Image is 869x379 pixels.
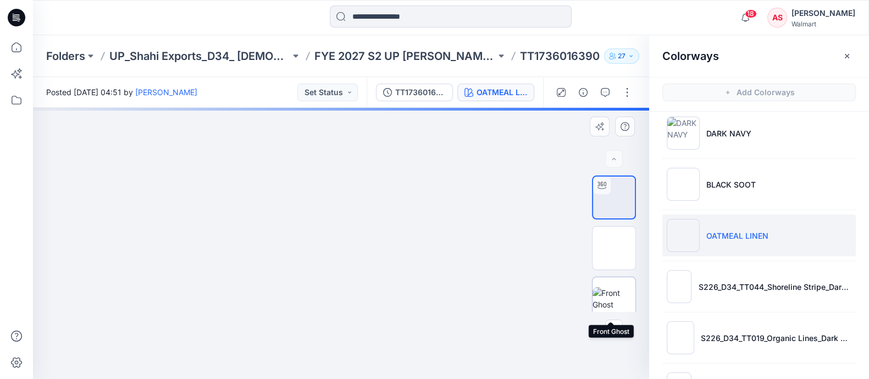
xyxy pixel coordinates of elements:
p: S226_D34_TT019_Organic Lines_Dark Navy_32cm [701,332,851,344]
button: OATMEAL LINEN [457,84,534,101]
img: S226_D34_TT044_Shoreline Stripe_Dark Navy_2.5in (2) [667,270,691,303]
img: S226_D34_TT019_Organic Lines_Dark Navy_32cm [667,321,694,354]
a: Folders [46,48,85,64]
button: TT1736016390 [376,84,453,101]
button: 27 [604,48,639,64]
p: S226_D34_TT044_Shoreline Stripe_Dark Navy_2.5in (2) [698,281,851,293]
p: OATMEAL LINEN [706,230,768,241]
img: DARK NAVY [667,117,700,150]
div: TT1736016390 [395,86,446,98]
p: DARK NAVY [706,128,751,139]
img: Front Ghost [593,287,635,310]
span: Posted [DATE] 04:51 by [46,86,197,98]
div: Walmart [791,20,855,28]
div: AS [767,8,787,28]
h2: Colorways [662,50,719,63]
a: UP_Shahi Exports_D34_ [DEMOGRAPHIC_DATA] Bottoms [109,48,290,64]
a: FYE 2027 S2 UP [PERSON_NAME] [PERSON_NAME] [314,48,495,64]
p: TT1736016390 [520,48,600,64]
p: BLACK SOOT [706,179,756,190]
img: OATMEAL LINEN [667,219,700,252]
img: BLACK SOOT [667,168,700,201]
span: 18 [745,9,757,18]
button: Details [574,84,592,101]
div: [PERSON_NAME] [791,7,855,20]
p: 27 [618,50,626,62]
div: OATMEAL LINEN [477,86,527,98]
a: [PERSON_NAME] [135,87,197,97]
